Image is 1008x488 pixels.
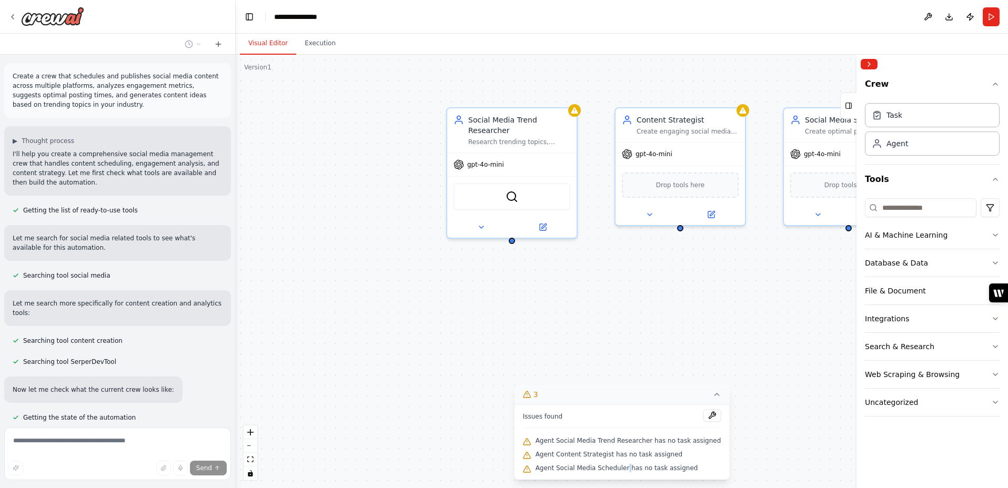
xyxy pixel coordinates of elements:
button: Crew [865,74,1000,99]
div: Content Strategist [637,115,739,125]
div: Integrations [865,313,909,324]
div: Web Scraping & Browsing [865,369,960,380]
span: Drop tools here [656,180,705,190]
span: Send [196,464,212,472]
button: File & Document [865,277,1000,304]
button: Click to speak your automation idea [173,461,188,475]
div: React Flow controls [244,425,257,480]
span: Thought process [22,137,74,145]
button: Execution [296,33,344,55]
span: 3 [533,389,538,400]
img: Logo [21,7,84,26]
button: zoom out [244,439,257,453]
span: ▶ [13,137,17,145]
button: Search & Research [865,333,1000,360]
div: AI & Machine Learning [865,230,947,240]
p: I'll help you create a comprehensive social media management crew that handles content scheduling... [13,149,223,187]
button: Switch to previous chat [180,38,206,50]
p: Now let me check what the current crew looks like: [13,385,174,394]
button: toggle interactivity [244,466,257,480]
div: Task [886,110,902,120]
div: Database & Data [865,258,928,268]
div: Version 1 [244,63,271,72]
button: Integrations [865,305,1000,332]
div: Social Media Trend Researcher [468,115,570,136]
button: 3 [515,385,730,404]
span: Issues found [523,412,563,421]
button: AI & Machine Learning [865,221,1000,249]
p: Create a crew that schedules and publishes social media content across multiple platforms, analyz... [13,72,223,109]
span: Searching tool social media [23,271,110,280]
div: Social Media Scheduler [805,115,907,125]
span: gpt-4o-mini [636,150,672,158]
button: Collapse right sidebar [861,59,878,69]
button: ▶Thought process [13,137,74,145]
button: Open in side panel [513,221,572,233]
div: Agent [886,138,908,149]
button: zoom in [244,425,257,439]
p: Let me search more specifically for content creation and analytics tools: [13,299,223,318]
button: Send [190,461,227,475]
span: Getting the list of ready-to-use tools [23,206,138,215]
button: Open in side panel [850,208,909,221]
div: Create engaging social media content ideas and copy for {brand_name} across multiple platforms, e... [637,127,739,136]
nav: breadcrumb [274,12,328,22]
div: Social Media Trend ResearcherResearch trending topics, hashtags, and content themes in {industry}... [446,107,578,239]
div: Search & Research [865,341,934,352]
button: Web Scraping & Browsing [865,361,1000,388]
button: Start a new chat [210,38,227,50]
div: Content StrategistCreate engaging social media content ideas and copy for {brand_name} across mul... [614,107,746,226]
button: Improve this prompt [8,461,23,475]
span: Agent Social Media Trend Researcher has no task assigned [536,436,721,445]
div: File & Document [865,286,926,296]
button: Open in side panel [681,208,741,221]
span: Agent Social Media Scheduler has no task assigned [536,464,698,472]
button: Uncategorized [865,389,1000,416]
button: fit view [244,453,257,466]
span: Searching tool SerperDevTool [23,358,116,366]
span: Searching tool content creation [23,337,123,345]
button: Hide left sidebar [242,9,257,24]
div: Uncategorized [865,397,918,408]
button: Tools [865,165,1000,194]
p: Let me search for social media related tools to see what's available for this automation. [13,233,223,252]
div: Tools [865,194,1000,425]
button: Toggle Sidebar [852,55,861,488]
div: Research trending topics, hashtags, and content themes in {industry} to identify opportunities fo... [468,138,570,146]
span: gpt-4o-mini [804,150,841,158]
button: Visual Editor [240,33,296,55]
span: Getting the state of the automation [23,413,136,422]
button: Upload files [156,461,171,475]
span: gpt-4o-mini [467,160,504,169]
button: Database & Data [865,249,1000,277]
div: Create optimal posting schedules for {brand_name} across platforms based on audience behavior, en... [805,127,907,136]
span: Agent Content Strategist has no task assigned [536,450,683,459]
div: Social Media SchedulerCreate optimal posting schedules for {brand_name} across platforms based on... [783,107,914,226]
img: SerperDevTool [506,190,518,203]
span: Drop tools here [824,180,873,190]
div: Crew [865,99,1000,164]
